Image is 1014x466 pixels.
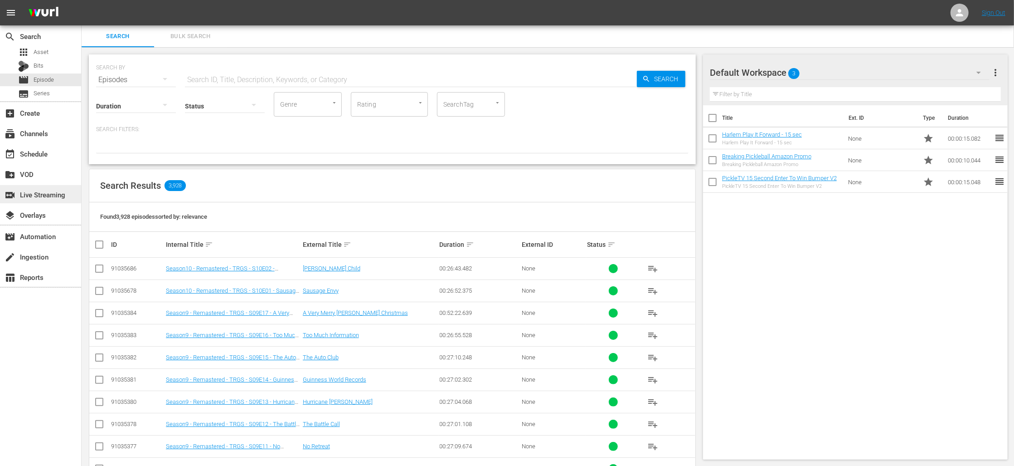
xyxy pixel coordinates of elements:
[440,443,519,450] div: 00:27:09.674
[642,369,664,391] button: playlist_add
[5,31,15,42] span: Search
[166,354,300,368] a: Season9 - Remastered - TRGS - S09E15 - The Auto Club
[440,376,519,383] div: 00:27:02.302
[160,31,221,42] span: Bulk Search
[343,240,351,249] span: sort
[917,105,942,131] th: Type
[722,162,811,167] div: Breaking Pickleball Amazon Promo
[87,31,149,42] span: Search
[642,280,664,302] button: playlist_add
[493,98,502,107] button: Open
[440,309,519,316] div: 00:52:22.639
[522,241,585,248] div: External ID
[416,98,425,107] button: Open
[34,75,54,84] span: Episode
[5,272,15,283] span: Reports
[111,265,163,272] div: 91035686
[166,332,299,345] a: Season9 - Remastered - TRGS - S09E16 - Too Much Information
[303,239,437,250] div: External Title
[642,324,664,346] button: playlist_add
[5,149,15,160] span: Schedule
[466,240,474,249] span: sort
[647,308,658,319] span: playlist_add
[647,285,658,296] span: playlist_add
[205,240,213,249] span: sort
[111,241,163,248] div: ID
[303,398,373,405] a: Hurricane [PERSON_NAME]
[18,88,29,99] span: Series
[5,252,15,263] span: Ingestion
[522,376,585,383] div: None
[330,98,339,107] button: Open
[944,149,994,171] td: 00:00:10.044
[96,67,176,93] div: Episodes
[522,421,585,427] div: None
[166,239,300,250] div: Internal Title
[722,153,811,160] a: Breaking Pickleball Amazon Promo
[722,140,802,146] div: Harlem Play It Forward - 15 sec
[165,180,186,191] span: 3,928
[166,421,300,434] a: Season9 - Remastered - TRGS - S09E12 - The Battle Call
[650,71,685,87] span: Search
[923,133,934,144] span: Promo
[303,265,360,272] a: [PERSON_NAME] Child
[5,231,15,242] span: Automation
[22,2,65,24] img: ans4CAIJ8jUAAAAAAAAAAAAAAAAAAAAAAAAgQb4GAAAAAAAAAAAAAAAAAAAAAAAAJMjXAAAAAAAAAAAAAAAAAAAAAAAAgAT5G...
[111,421,163,427] div: 91035378
[5,210,15,221] span: Overlays
[923,155,934,166] span: Promo
[647,397,658,407] span: playlist_add
[522,265,585,272] div: None
[647,352,658,363] span: playlist_add
[111,443,163,450] div: 91035377
[111,376,163,383] div: 91035381
[994,176,1005,187] span: reorder
[642,436,664,457] button: playlist_add
[18,61,29,72] div: Bits
[34,61,44,70] span: Bits
[522,354,585,361] div: None
[642,413,664,435] button: playlist_add
[647,330,658,341] span: playlist_add
[642,258,664,280] button: playlist_add
[100,180,161,191] span: Search Results
[34,48,49,57] span: Asset
[642,302,664,324] button: playlist_add
[5,7,16,18] span: menu
[923,177,934,187] span: Promo
[303,287,339,294] a: Sausage Envy
[844,149,919,171] td: None
[440,287,519,294] div: 00:26:52.375
[166,309,293,323] a: Season9 - Remastered - TRGS - S09E17 - A Very Merry [PERSON_NAME] Christmas
[18,47,29,58] span: Asset
[844,171,919,193] td: None
[166,265,278,279] a: Season10 - Remastered - TRGS - S10E02 - [PERSON_NAME] Child
[111,354,163,361] div: 91035382
[100,213,207,220] span: Found 3,928 episodes sorted by: relevance
[722,105,843,131] th: Title
[844,105,918,131] th: Ext. ID
[96,126,689,133] p: Search Filters:
[710,60,990,85] div: Default Workspace
[642,391,664,413] button: playlist_add
[522,398,585,405] div: None
[111,309,163,316] div: 91035384
[166,398,298,412] a: Season9 - Remastered - TRGS - S09E13 - Hurricane [PERSON_NAME]
[440,421,519,427] div: 00:27:01.108
[303,443,330,450] a: No Retreat
[522,309,585,316] div: None
[642,347,664,368] button: playlist_add
[722,183,837,189] div: PickleTV 15 Second Enter To Win Bumper V2
[722,131,802,138] a: Harlem Play It Forward - 15 sec
[942,105,997,131] th: Duration
[166,287,299,301] a: Season10 - Remastered - TRGS - S10E01 - Sausage Envy
[647,374,658,385] span: playlist_add
[166,443,284,456] a: Season9 - Remastered - TRGS - S09E11 - No Retreat
[647,263,658,274] span: playlist_add
[5,190,15,201] span: Live Streaming
[440,239,519,250] div: Duration
[111,332,163,338] div: 91035383
[18,74,29,85] span: Episode
[982,9,1005,16] a: Sign Out
[440,265,519,272] div: 00:26:43.482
